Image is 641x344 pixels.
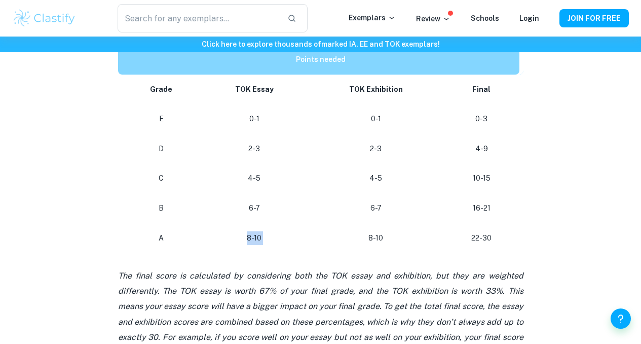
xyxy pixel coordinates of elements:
[416,13,450,24] p: Review
[209,201,299,215] p: 6-7
[130,53,511,66] p: Points needed
[452,171,511,185] p: 10-15
[209,142,299,156] p: 2-3
[235,85,274,93] strong: TOK Essay
[209,112,299,126] p: 0-1
[209,171,299,185] p: 4-5
[130,201,193,215] p: B
[452,142,511,156] p: 4-9
[118,4,280,32] input: Search for any exemplars...
[316,171,436,185] p: 4-5
[12,8,77,28] img: Clastify logo
[209,231,299,245] p: 8-10
[316,142,436,156] p: 2-3
[519,14,539,22] a: Login
[452,112,511,126] p: 0-3
[130,171,193,185] p: C
[559,9,629,27] button: JOIN FOR FREE
[150,85,172,93] strong: Grade
[452,201,511,215] p: 16-21
[316,231,436,245] p: 8-10
[130,142,193,156] p: D
[471,14,499,22] a: Schools
[349,12,396,23] p: Exemplars
[2,39,639,50] h6: Click here to explore thousands of marked IA, EE and TOK exemplars !
[611,308,631,329] button: Help and Feedback
[452,231,511,245] p: 22-30
[130,112,193,126] p: E
[130,231,193,245] p: A
[472,85,491,93] strong: Final
[349,85,403,93] strong: TOK Exhibition
[316,112,436,126] p: 0-1
[316,201,436,215] p: 6-7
